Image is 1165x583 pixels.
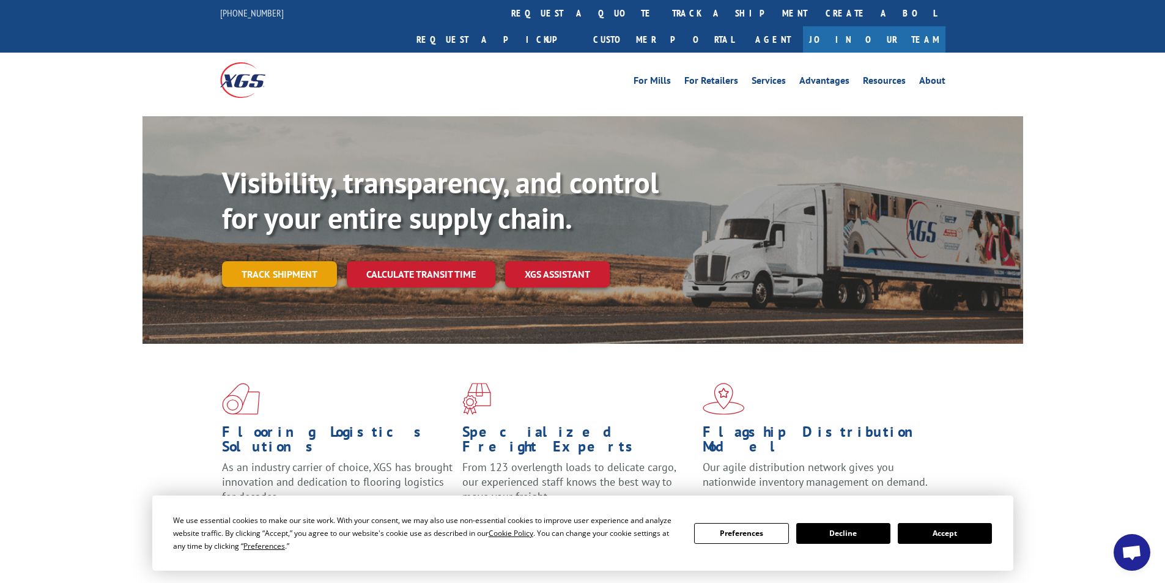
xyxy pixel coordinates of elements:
span: As an industry carrier of choice, XGS has brought innovation and dedication to flooring logistics... [222,460,453,503]
span: Preferences [243,541,285,551]
a: For Retailers [684,76,738,89]
button: Accept [898,523,992,544]
a: Calculate transit time [347,261,495,288]
div: Cookie Consent Prompt [152,496,1013,571]
h1: Flooring Logistics Solutions [222,425,453,460]
a: Open chat [1114,534,1150,571]
img: xgs-icon-total-supply-chain-intelligence-red [222,383,260,415]
a: Advantages [799,76,849,89]
img: xgs-icon-focused-on-flooring-red [462,383,491,415]
a: Resources [863,76,906,89]
p: From 123 overlength loads to delicate cargo, our experienced staff knows the best way to move you... [462,460,693,514]
h1: Specialized Freight Experts [462,425,693,460]
a: [PHONE_NUMBER] [220,7,284,19]
b: Visibility, transparency, and control for your entire supply chain. [222,163,659,237]
a: XGS ASSISTANT [505,261,610,288]
span: Cookie Policy [489,528,533,538]
img: xgs-icon-flagship-distribution-model-red [703,383,745,415]
a: Services [752,76,786,89]
button: Preferences [694,523,788,544]
span: Our agile distribution network gives you nationwide inventory management on demand. [703,460,928,489]
a: Join Our Team [803,26,945,53]
div: We use essential cookies to make our site work. With your consent, we may also use non-essential ... [173,514,679,552]
a: Customer Portal [584,26,743,53]
button: Decline [796,523,890,544]
h1: Flagship Distribution Model [703,425,934,460]
a: Agent [743,26,803,53]
a: For Mills [634,76,671,89]
a: Request a pickup [407,26,584,53]
a: Track shipment [222,261,337,287]
a: About [919,76,945,89]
